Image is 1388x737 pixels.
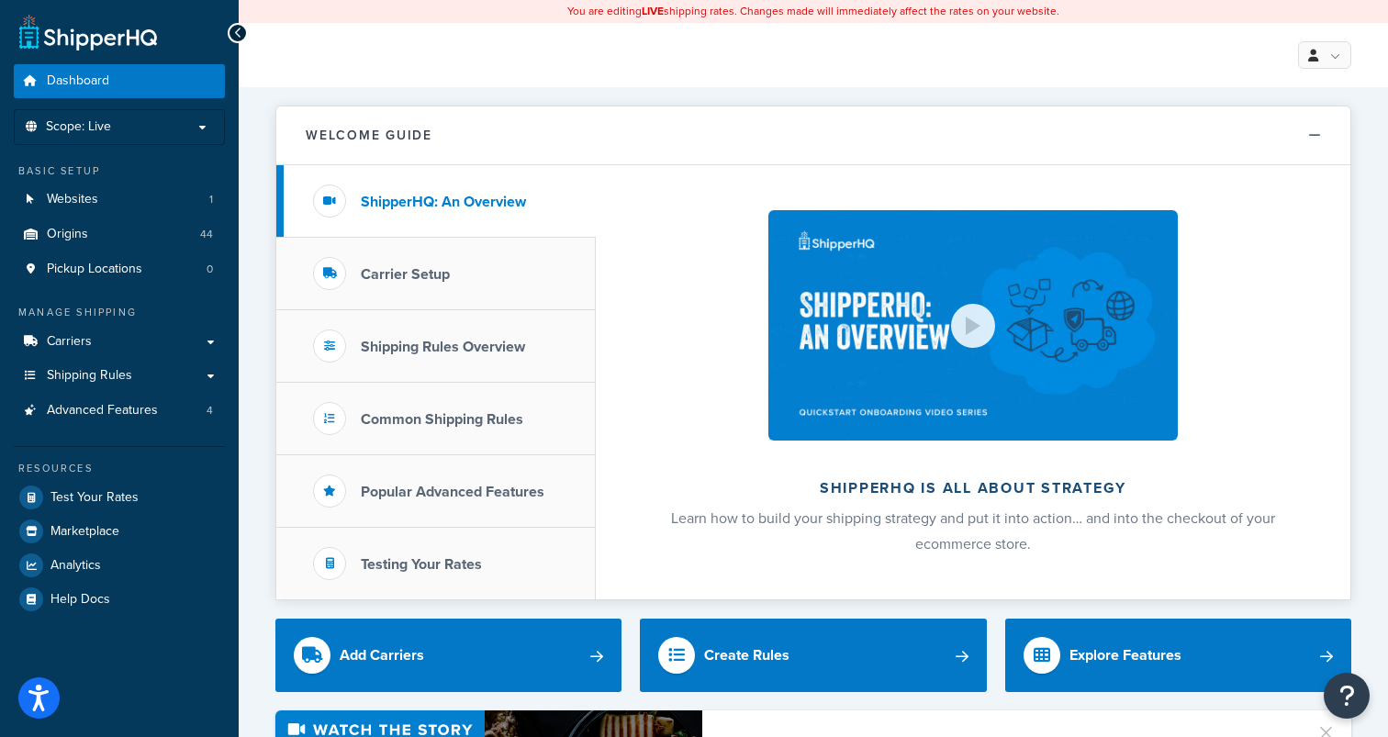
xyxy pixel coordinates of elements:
h3: Common Shipping Rules [361,411,523,428]
span: 44 [200,227,213,242]
div: Create Rules [704,642,789,668]
a: Help Docs [14,583,225,616]
span: Websites [47,192,98,207]
span: Help Docs [50,592,110,608]
span: Scope: Live [46,119,111,135]
a: Advanced Features4 [14,394,225,428]
span: Test Your Rates [50,490,139,506]
a: Websites1 [14,183,225,217]
span: 0 [207,262,213,277]
h3: Testing Your Rates [361,556,482,573]
a: Origins44 [14,218,225,251]
li: Pickup Locations [14,252,225,286]
h3: Popular Advanced Features [361,484,544,500]
a: Add Carriers [275,619,621,692]
div: Basic Setup [14,163,225,179]
a: Marketplace [14,515,225,548]
a: Create Rules [640,619,986,692]
span: Marketplace [50,524,119,540]
a: Shipping Rules [14,359,225,393]
div: Manage Shipping [14,305,225,320]
a: Explore Features [1005,619,1351,692]
a: Carriers [14,325,225,359]
button: Open Resource Center [1324,673,1370,719]
li: Advanced Features [14,394,225,428]
h3: Carrier Setup [361,266,450,283]
b: LIVE [642,3,664,19]
h2: Welcome Guide [306,128,432,142]
img: ShipperHQ is all about strategy [768,210,1178,441]
span: 1 [209,192,213,207]
span: Origins [47,227,88,242]
h3: Shipping Rules Overview [361,339,525,355]
h3: ShipperHQ: An Overview [361,194,526,210]
a: Pickup Locations0 [14,252,225,286]
div: Explore Features [1069,642,1181,668]
span: Dashboard [47,73,109,89]
span: Carriers [47,334,92,350]
span: Pickup Locations [47,262,142,277]
span: Shipping Rules [47,368,132,384]
li: Origins [14,218,225,251]
span: 4 [207,403,213,419]
div: Resources [14,461,225,476]
a: Test Your Rates [14,481,225,514]
div: Add Carriers [340,642,424,668]
span: Learn how to build your shipping strategy and put it into action… and into the checkout of your e... [671,508,1275,554]
a: Analytics [14,549,225,582]
button: Welcome Guide [276,106,1350,165]
h2: ShipperHQ is all about strategy [644,480,1302,497]
a: Dashboard [14,64,225,98]
li: Websites [14,183,225,217]
span: Analytics [50,558,101,574]
span: Advanced Features [47,403,158,419]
